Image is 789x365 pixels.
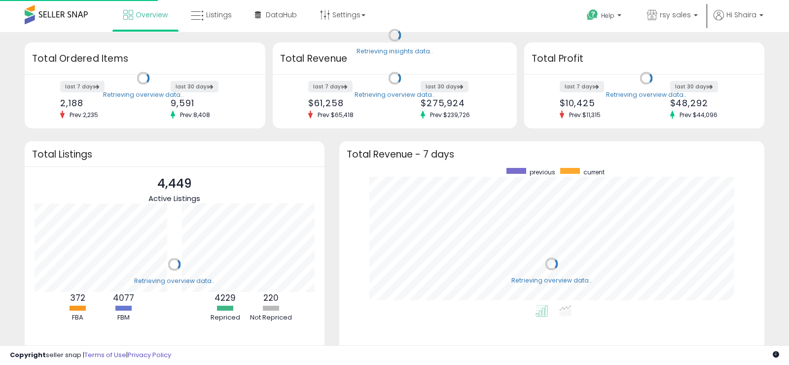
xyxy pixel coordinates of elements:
div: Retrieving overview data.. [103,90,183,99]
div: Retrieving overview data.. [606,90,686,99]
span: Overview [136,10,168,20]
div: Retrieving overview data.. [134,277,215,285]
div: seller snap | | [10,351,171,360]
div: Retrieving overview data.. [355,90,435,99]
a: Hi Shaira [714,10,763,32]
span: rsy sales [660,10,691,20]
a: Help [579,1,631,32]
div: Retrieving overview data.. [511,276,592,285]
span: Help [601,11,614,20]
span: Listings [206,10,232,20]
strong: Copyright [10,350,46,360]
span: Hi Shaira [726,10,756,20]
span: DataHub [266,10,297,20]
i: Get Help [586,9,599,21]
